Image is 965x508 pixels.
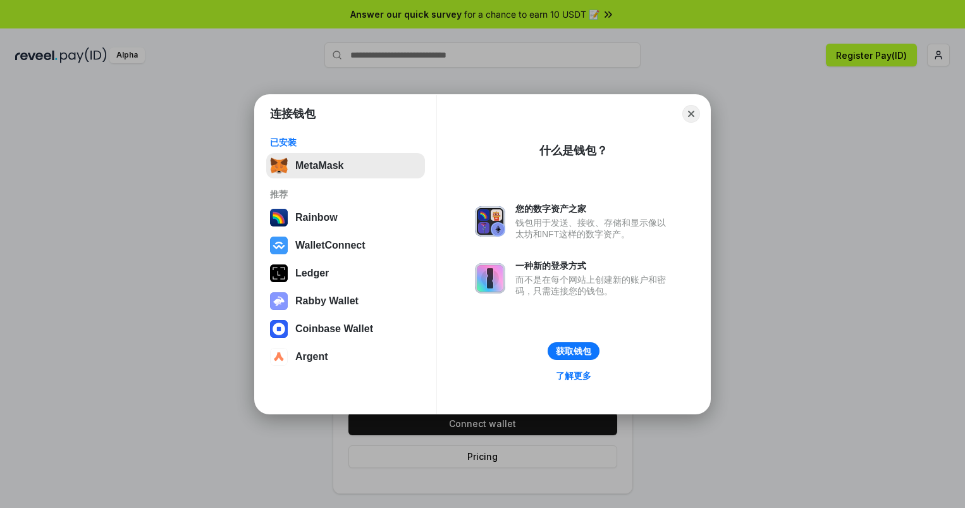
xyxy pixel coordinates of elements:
div: 推荐 [270,189,421,200]
button: Ledger [266,261,425,286]
div: 钱包用于发送、接收、存储和显示像以太坊和NFT这样的数字资产。 [515,217,672,240]
div: Rainbow [295,212,338,223]
div: WalletConnect [295,240,366,251]
img: svg+xml,%3Csvg%20width%3D%22120%22%20height%3D%22120%22%20viewBox%3D%220%200%20120%20120%22%20fil... [270,209,288,226]
div: MetaMask [295,160,343,171]
img: svg+xml,%3Csvg%20xmlns%3D%22http%3A%2F%2Fwww.w3.org%2F2000%2Fsvg%22%20width%3D%2228%22%20height%3... [270,264,288,282]
img: svg+xml,%3Csvg%20fill%3D%22none%22%20height%3D%2233%22%20viewBox%3D%220%200%2035%2033%22%20width%... [270,157,288,175]
div: 获取钱包 [556,345,591,357]
button: Close [682,105,700,123]
img: svg+xml,%3Csvg%20xmlns%3D%22http%3A%2F%2Fwww.w3.org%2F2000%2Fsvg%22%20fill%3D%22none%22%20viewBox... [270,292,288,310]
img: svg+xml,%3Csvg%20width%3D%2228%22%20height%3D%2228%22%20viewBox%3D%220%200%2028%2028%22%20fill%3D... [270,237,288,254]
div: Coinbase Wallet [295,323,373,335]
a: 了解更多 [548,368,599,384]
button: WalletConnect [266,233,425,258]
div: 已安装 [270,137,421,148]
img: svg+xml,%3Csvg%20xmlns%3D%22http%3A%2F%2Fwww.w3.org%2F2000%2Fsvg%22%20fill%3D%22none%22%20viewBox... [475,263,505,294]
button: 获取钱包 [548,342,599,360]
button: Coinbase Wallet [266,316,425,342]
div: 一种新的登录方式 [515,260,672,271]
img: svg+xml,%3Csvg%20width%3D%2228%22%20height%3D%2228%22%20viewBox%3D%220%200%2028%2028%22%20fill%3D... [270,348,288,366]
div: Rabby Wallet [295,295,359,307]
div: 您的数字资产之家 [515,203,672,214]
button: MetaMask [266,153,425,178]
img: svg+xml,%3Csvg%20width%3D%2228%22%20height%3D%2228%22%20viewBox%3D%220%200%2028%2028%22%20fill%3D... [270,320,288,338]
button: Rabby Wallet [266,288,425,314]
div: 了解更多 [556,370,591,381]
div: 什么是钱包？ [539,143,608,158]
button: Rainbow [266,205,425,230]
img: svg+xml,%3Csvg%20xmlns%3D%22http%3A%2F%2Fwww.w3.org%2F2000%2Fsvg%22%20fill%3D%22none%22%20viewBox... [475,206,505,237]
div: Argent [295,351,328,362]
button: Argent [266,344,425,369]
h1: 连接钱包 [270,106,316,121]
div: Ledger [295,268,329,279]
div: 而不是在每个网站上创建新的账户和密码，只需连接您的钱包。 [515,274,672,297]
